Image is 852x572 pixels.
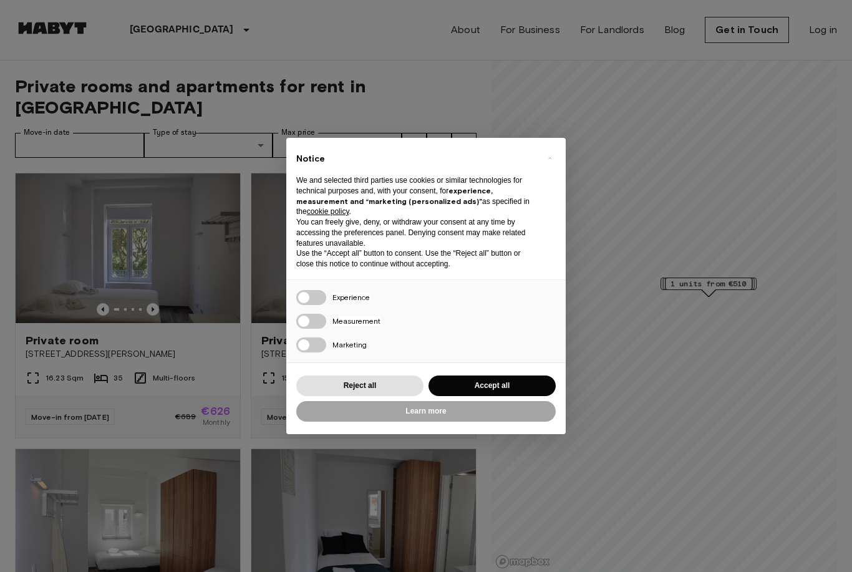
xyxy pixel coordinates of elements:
[296,248,536,269] p: Use the “Accept all” button to consent. Use the “Reject all” button or close this notice to conti...
[548,150,552,165] span: ×
[296,186,493,206] strong: experience, measurement and “marketing (personalized ads)”
[296,175,536,217] p: We and selected third parties use cookies or similar technologies for technical purposes and, wit...
[332,316,380,326] span: Measurement
[332,293,370,302] span: Experience
[307,207,349,216] a: cookie policy
[296,217,536,248] p: You can freely give, deny, or withdraw your consent at any time by accessing the preferences pane...
[296,401,556,422] button: Learn more
[332,340,367,349] span: Marketing
[296,153,536,165] h2: Notice
[428,376,556,396] button: Accept all
[296,376,424,396] button: Reject all
[540,148,559,168] button: Close this notice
